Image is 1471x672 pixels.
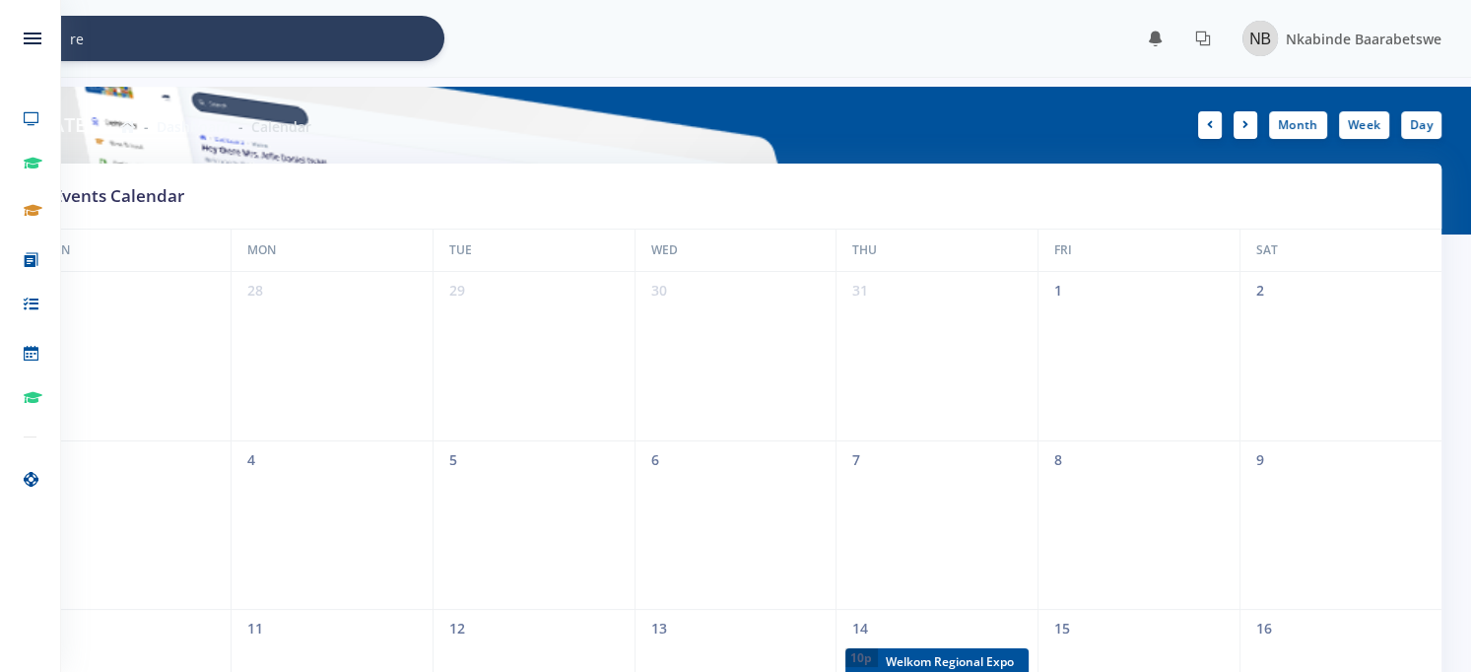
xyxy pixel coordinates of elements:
h6: [DATE] [30,110,93,140]
span: Nkabinde Baarabetswe [1286,30,1441,48]
span: Mon [247,241,276,258]
a: Month [1269,111,1327,139]
span: 31 [836,272,1037,308]
span: 8 [1038,441,1239,478]
span: Tue [449,241,472,258]
span: 7 [836,441,1037,478]
span: 15 [1038,610,1239,646]
span: Wed [651,241,678,258]
span: 27 [30,272,231,308]
a: Day [1401,111,1441,139]
input: Search [70,16,444,61]
span: 10p [844,648,878,668]
img: Image placeholder [1242,21,1278,56]
span: 11 [232,610,433,646]
nav: breadcrumb [120,116,311,137]
span: 1 [1038,272,1239,308]
span: 9 [1240,441,1441,478]
span: 30 [635,272,836,308]
span: 4 [232,441,433,478]
span: Sat [1256,241,1278,258]
span: 10 [30,610,231,646]
span: Thu [852,241,877,258]
h5: Events Calendar [53,183,1418,209]
span: 14 [836,610,1037,646]
span: 16 [1240,610,1441,646]
span: Fri [1054,241,1072,258]
a: Week [1339,111,1389,139]
span: 12 [434,610,635,646]
span: 2 [1240,272,1441,308]
li: Calendar [231,116,311,137]
a: Image placeholder Nkabinde Baarabetswe [1227,17,1441,60]
span: 13 [635,610,836,646]
span: 29 [434,272,635,308]
span: 6 [635,441,836,478]
a: Dashboard [157,117,231,136]
span: 3 [30,441,231,478]
span: 28 [232,272,433,308]
span: 5 [434,441,635,478]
